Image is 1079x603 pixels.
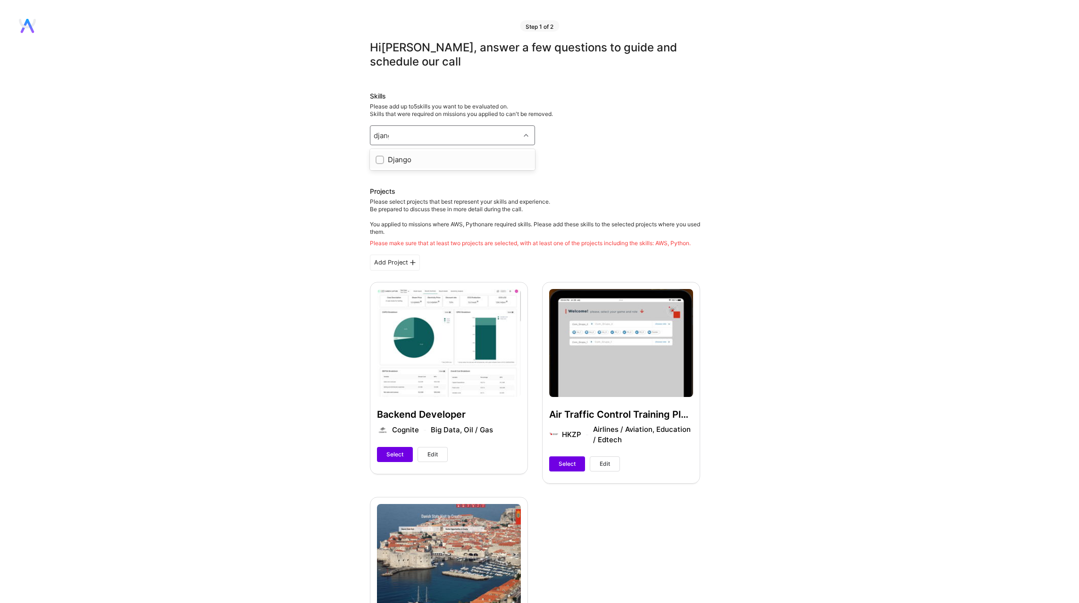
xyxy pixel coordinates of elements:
[549,456,585,471] button: Select
[377,447,413,462] button: Select
[427,450,438,459] span: Edit
[559,460,576,468] span: Select
[370,110,553,117] span: Skills that were required on missions you applied to can't be removed.
[370,103,700,118] div: Please add up to 5 skills you want to be evaluated on.
[386,450,403,459] span: Select
[370,198,700,247] div: Please select projects that best represent your skills and experience. Be prepared to discuss the...
[370,187,395,196] div: Projects
[370,91,700,101] div: Skills
[370,41,700,69] div: Hi [PERSON_NAME] , answer a few questions to guide and schedule our call
[410,260,416,265] i: icon PlusBlackFlat
[370,255,420,271] div: Add Project
[376,155,529,165] div: Django
[370,240,700,247] div: Please make sure that at least two projects are selected, with at least one of the projects inclu...
[590,456,620,471] button: Edit
[520,20,559,32] div: Step 1 of 2
[524,133,528,138] i: icon Chevron
[418,447,448,462] button: Edit
[600,460,610,468] span: Edit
